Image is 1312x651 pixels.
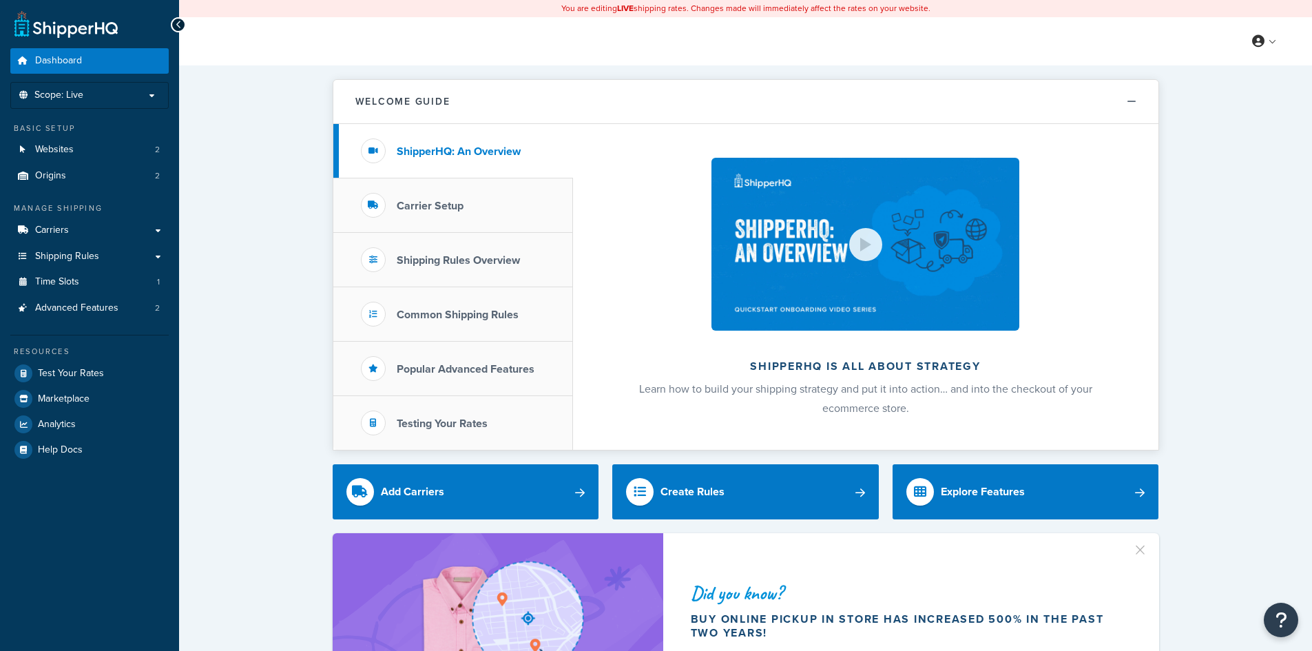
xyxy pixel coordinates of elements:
li: Time Slots [10,269,169,295]
span: 2 [155,170,160,182]
button: Welcome Guide [333,80,1158,124]
h3: Testing Your Rates [397,417,488,430]
h3: ShipperHQ: An Overview [397,145,521,158]
h3: Shipping Rules Overview [397,254,520,267]
a: Add Carriers [333,464,599,519]
a: Dashboard [10,48,169,74]
span: Scope: Live [34,90,83,101]
li: Websites [10,137,169,163]
span: 2 [155,144,160,156]
a: Advanced Features2 [10,296,169,321]
span: Analytics [38,419,76,431]
a: Marketplace [10,386,169,411]
a: Time Slots1 [10,269,169,295]
div: Add Carriers [381,482,444,502]
b: LIVE [617,2,634,14]
a: Origins2 [10,163,169,189]
span: Test Your Rates [38,368,104,380]
span: Advanced Features [35,302,118,314]
div: Basic Setup [10,123,169,134]
span: Origins [35,170,66,182]
div: Create Rules [660,482,725,502]
h2: ShipperHQ is all about strategy [610,360,1122,373]
span: 1 [157,276,160,288]
span: Dashboard [35,55,82,67]
span: Marketplace [38,393,90,405]
h3: Common Shipping Rules [397,309,519,321]
a: Analytics [10,412,169,437]
span: Websites [35,144,74,156]
a: Help Docs [10,437,169,462]
span: Time Slots [35,276,79,288]
a: Shipping Rules [10,244,169,269]
div: Resources [10,346,169,358]
a: Test Your Rates [10,361,169,386]
div: Explore Features [941,482,1025,502]
a: Explore Features [893,464,1159,519]
h2: Welcome Guide [355,96,450,107]
img: ShipperHQ is all about strategy [711,158,1019,331]
span: 2 [155,302,160,314]
li: Advanced Features [10,296,169,321]
span: Shipping Rules [35,251,99,262]
a: Websites2 [10,137,169,163]
button: Open Resource Center [1264,603,1298,637]
span: Help Docs [38,444,83,456]
span: Carriers [35,225,69,236]
a: Carriers [10,218,169,243]
div: Buy online pickup in store has increased 500% in the past two years! [691,612,1126,640]
span: Learn how to build your shipping strategy and put it into action… and into the checkout of your e... [639,381,1092,416]
div: Did you know? [691,583,1126,603]
a: Create Rules [612,464,879,519]
h3: Popular Advanced Features [397,363,534,375]
div: Manage Shipping [10,203,169,214]
h3: Carrier Setup [397,200,464,212]
li: Origins [10,163,169,189]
